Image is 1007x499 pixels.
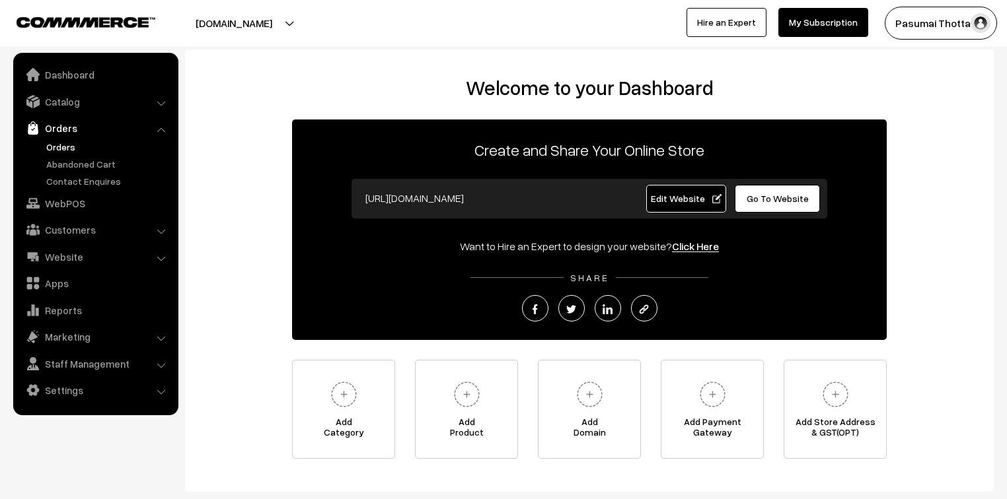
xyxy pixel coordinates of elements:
[784,360,887,459] a: Add Store Address& GST(OPT)
[292,138,887,162] p: Create and Share Your Online Store
[17,352,174,376] a: Staff Management
[538,360,641,459] a: AddDomain
[43,140,174,154] a: Orders
[17,378,174,402] a: Settings
[661,416,763,443] span: Add Payment Gateway
[17,90,174,114] a: Catalog
[784,416,886,443] span: Add Store Address & GST(OPT)
[17,325,174,349] a: Marketing
[572,376,608,413] img: plus.svg
[17,271,174,295] a: Apps
[17,63,174,86] a: Dashboard
[539,416,640,443] span: Add Domain
[885,7,997,40] button: Pasumai Thotta…
[17,17,155,27] img: COMMMERCE
[292,360,395,459] a: AddCategory
[694,376,731,413] img: plus.svg
[198,76,981,100] h2: Welcome to your Dashboard
[817,376,854,413] img: plus.svg
[646,185,727,213] a: Edit Website
[564,272,616,283] span: SHARE
[416,416,517,443] span: Add Product
[687,8,766,37] a: Hire an Expert
[326,376,362,413] img: plus.svg
[971,13,990,33] img: user
[651,193,722,204] span: Edit Website
[747,193,809,204] span: Go To Website
[735,185,820,213] a: Go To Website
[17,218,174,242] a: Customers
[17,191,174,215] a: WebPOS
[17,298,174,322] a: Reports
[149,7,318,40] button: [DOMAIN_NAME]
[449,376,485,413] img: plus.svg
[17,116,174,140] a: Orders
[292,238,887,254] div: Want to Hire an Expert to design your website?
[17,245,174,269] a: Website
[672,240,719,253] a: Click Here
[17,13,132,29] a: COMMMERCE
[661,360,764,459] a: Add PaymentGateway
[293,416,394,443] span: Add Category
[778,8,868,37] a: My Subscription
[43,174,174,188] a: Contact Enquires
[43,157,174,171] a: Abandoned Cart
[415,360,518,459] a: AddProduct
